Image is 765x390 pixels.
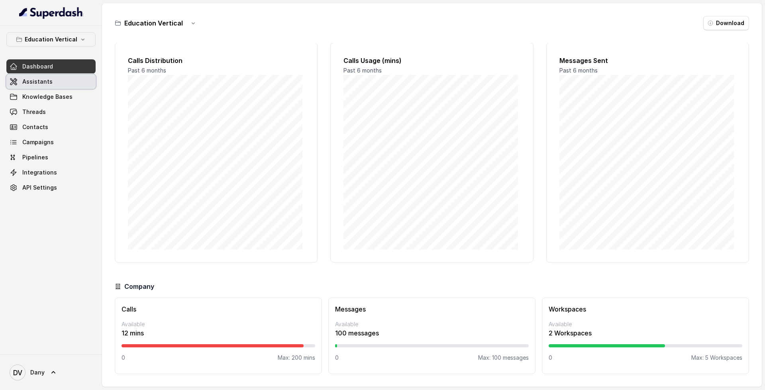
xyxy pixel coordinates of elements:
[124,18,183,28] h3: Education Vertical
[6,105,96,119] a: Threads
[478,354,529,362] p: Max: 100 messages
[13,368,22,377] text: DV
[549,304,742,314] h3: Workspaces
[6,32,96,47] button: Education Vertical
[6,361,96,384] a: Dany
[25,35,77,44] p: Education Vertical
[22,123,48,131] span: Contacts
[124,282,154,291] h3: Company
[122,354,125,362] p: 0
[122,304,315,314] h3: Calls
[549,354,552,362] p: 0
[703,16,749,30] button: Download
[6,74,96,89] a: Assistants
[122,328,315,338] p: 12 mins
[335,320,529,328] p: Available
[128,56,304,65] h2: Calls Distribution
[22,78,53,86] span: Assistants
[559,67,598,74] span: Past 6 months
[335,328,529,338] p: 100 messages
[22,93,73,101] span: Knowledge Bases
[6,150,96,165] a: Pipelines
[549,320,742,328] p: Available
[22,63,53,71] span: Dashboard
[335,304,529,314] h3: Messages
[691,354,742,362] p: Max: 5 Workspaces
[6,90,96,104] a: Knowledge Bases
[335,354,339,362] p: 0
[122,320,315,328] p: Available
[559,56,736,65] h2: Messages Sent
[19,6,83,19] img: light.svg
[6,135,96,149] a: Campaigns
[22,108,46,116] span: Threads
[22,138,54,146] span: Campaigns
[22,169,57,176] span: Integrations
[22,184,57,192] span: API Settings
[343,67,382,74] span: Past 6 months
[6,59,96,74] a: Dashboard
[128,67,166,74] span: Past 6 months
[6,120,96,134] a: Contacts
[343,56,520,65] h2: Calls Usage (mins)
[6,180,96,195] a: API Settings
[22,153,48,161] span: Pipelines
[30,368,45,376] span: Dany
[549,328,742,338] p: 2 Workspaces
[6,165,96,180] a: Integrations
[278,354,315,362] p: Max: 200 mins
